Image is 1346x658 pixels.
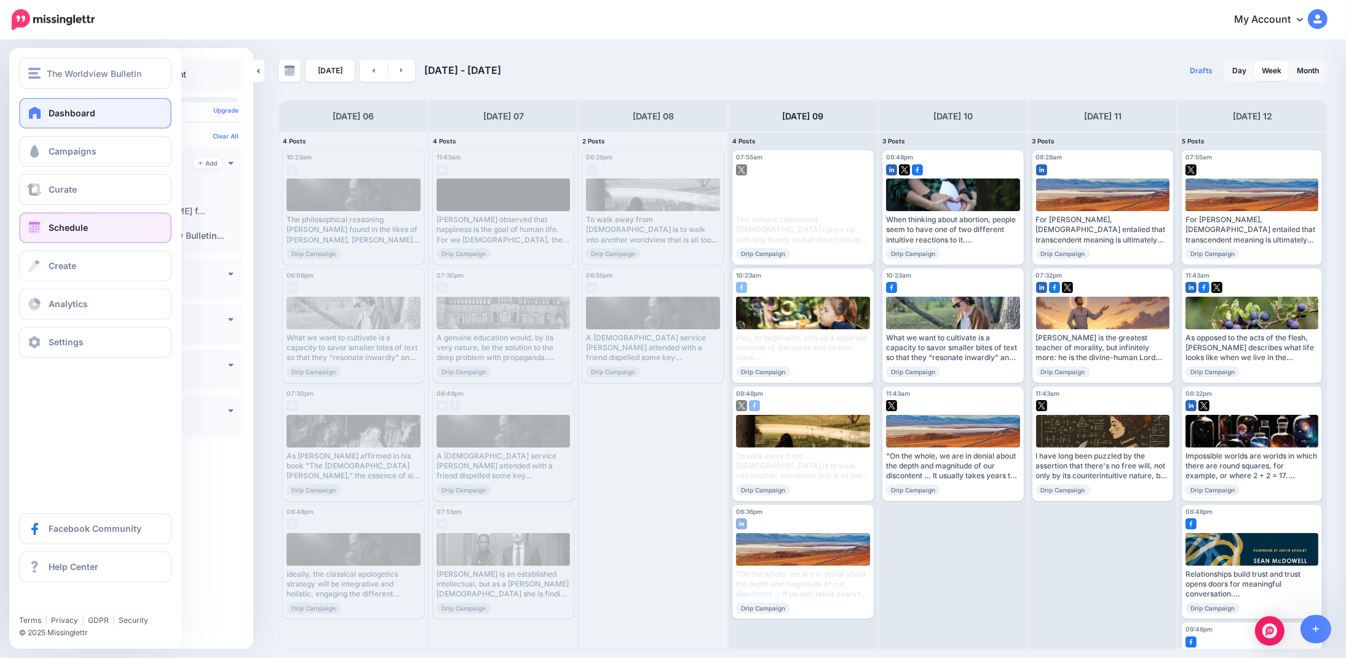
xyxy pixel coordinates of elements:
[1186,153,1212,161] span: 07:55am
[1186,508,1213,515] span: 08:48pm
[1062,282,1073,293] img: twitter-square.png
[437,451,571,481] div: A [DEMOGRAPHIC_DATA] service [PERSON_NAME] attended with a friend dispelled some key misconceptio...
[437,508,462,515] span: 07:51pm
[287,366,341,377] span: Drip Campaign
[287,569,421,600] div: Ideally, the classical apologetics strategy will be integrative and holistic, engaging the differ...
[1032,137,1055,145] span: 3 Posts
[1198,400,1209,411] img: twitter-square.png
[736,248,790,259] span: Drip Campaign
[437,164,448,175] img: twitter-grey-square.png
[1186,603,1240,614] span: Drip Campaign
[49,260,76,271] span: Create
[736,390,763,397] span: 08:48pm
[1036,248,1090,259] span: Drip Campaign
[113,616,115,625] span: |
[287,153,312,161] span: 10:23am
[437,518,448,529] img: linkedin-grey-square.png
[437,215,571,245] div: [PERSON_NAME] observed that happiness is the goal of human life. For we [DEMOGRAPHIC_DATA], the p...
[1036,153,1063,161] span: 08:28am
[1190,67,1213,74] span: Drafts
[437,484,491,496] span: Drip Campaign
[19,627,179,639] li: © 2025 Missinglettr
[736,366,790,377] span: Drip Campaign
[1186,451,1318,481] div: Impossible worlds are worlds in which there are round squares, for example, or where 2 + 2 = 17. ...
[1186,282,1197,293] img: linkedin-square.png
[49,222,88,233] span: Schedule
[437,390,464,397] span: 08:48pm
[736,400,747,411] img: twitter-square.png
[886,164,897,175] img: linkedin-square.png
[306,60,355,82] a: [DATE]
[287,603,341,614] span: Drip Campaign
[736,153,762,161] span: 07:55am
[19,212,172,243] a: Schedule
[1182,137,1205,145] span: 5 Posts
[49,184,77,195] span: Curate
[586,164,597,175] img: linkedin-grey-square.png
[19,327,172,358] a: Settings
[586,248,640,259] span: Drip Campaign
[287,508,314,515] span: 08:48pm
[45,616,47,625] span: |
[433,137,456,145] span: 4 Posts
[19,251,172,281] a: Create
[736,164,747,175] img: twitter-square.png
[333,109,374,124] h4: [DATE] 06
[284,65,295,76] img: calendar-grey-darker.png
[736,518,747,529] img: linkedin-square.png
[1186,215,1318,245] div: For [PERSON_NAME], [DEMOGRAPHIC_DATA] entailed that transcendent meaning is ultimately unknowable...
[213,132,239,140] a: Clear All
[449,400,461,411] img: facebook-grey-square.png
[49,337,84,347] span: Settings
[1233,109,1272,124] h4: [DATE] 12
[1036,271,1063,279] span: 07:32pm
[437,400,448,411] img: twitter-grey-square.png
[19,136,172,167] a: Campaigns
[736,333,870,363] div: Play, to begin with, sets up a separate universe of discourse and its own rules. Read more 👉 [URL...
[1254,61,1289,81] a: Week
[1084,109,1122,124] h4: [DATE] 11
[886,451,1020,481] div: “On the whole, we are in denial about the depth and magnitude of our discontent … It usually take...
[582,137,605,145] span: 2 Posts
[1198,282,1209,293] img: facebook-square.png
[47,66,141,81] span: The Worldview Bulletin
[424,64,501,76] span: [DATE] - [DATE]
[49,108,95,118] span: Dashboard
[19,513,172,544] a: Facebook Community
[882,137,905,145] span: 3 Posts
[437,282,448,293] img: linkedin-grey-square.png
[1186,366,1240,377] span: Drip Campaign
[49,146,97,156] span: Campaigns
[88,616,109,625] a: GDPR
[586,271,612,279] span: 06:55pm
[736,282,747,293] img: facebook-square.png
[19,616,41,625] a: Terms
[749,400,760,411] img: facebook-square.png
[287,390,314,397] span: 07:30pm
[437,603,491,614] span: Drip Campaign
[437,271,464,279] span: 07:30pm
[437,153,461,161] span: 11:43am
[1036,366,1090,377] span: Drip Campaign
[886,271,911,279] span: 10:23am
[287,248,341,259] span: Drip Campaign
[886,215,1020,245] div: When thinking about abortion, people seem to have one of two different intuitive reactions to it....
[1186,569,1318,600] div: Relationships build trust and trust opens doors for meaningful conversation. Read more 👉 [URL] @S...
[19,289,172,319] a: Analytics
[287,333,421,363] div: What we want to cultivate is a capacity to savor smaller bites of text so that they “resonate inw...
[912,164,923,175] img: facebook-square.png
[1036,164,1047,175] img: linkedin-square.png
[49,523,141,534] span: Facebook Community
[886,153,913,161] span: 08:48pm
[287,282,298,293] img: linkedin-grey-square.png
[1186,518,1197,529] img: facebook-square.png
[19,58,172,89] button: The Worldview Bulletin
[1036,333,1170,363] div: [PERSON_NAME] is the greatest teacher of morality, but infinitely more: he is the divine-human Lo...
[1186,484,1240,496] span: Drip Campaign
[287,484,341,496] span: Drip Campaign
[633,109,674,124] h4: [DATE] 08
[82,616,84,625] span: |
[19,598,113,610] iframe: Twitter Follow Button
[1289,61,1326,81] a: Month
[886,390,910,397] span: 11:43am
